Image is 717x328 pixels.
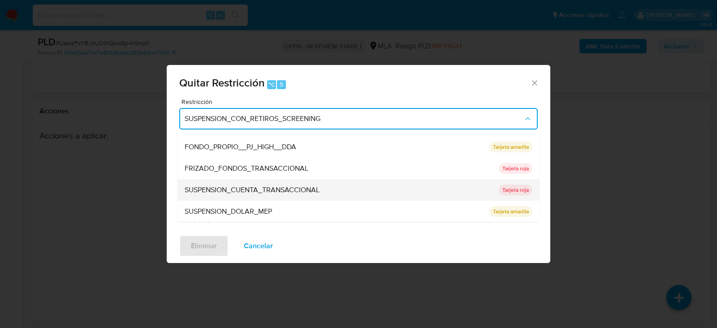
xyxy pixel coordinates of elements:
span: FONDO_PROPIO__PJ_HIGH__DDA [185,142,296,151]
span: SUSPENSION_CON_RETIROS_SCREENING [185,114,523,123]
button: Restriction [179,108,538,129]
span: Quitar Restricción [179,75,265,91]
span: Cancelar [244,236,273,256]
p: Tarjeta roja [499,163,532,174]
p: Tarjeta roja [499,185,532,195]
span: FRIZADO_FONDOS_TRANSACCIONAL [185,164,308,173]
span: SUSPENSION_DOLAR_MEP [185,207,272,216]
button: Cerrar ventana [530,78,538,86]
span: Restricción [181,99,540,105]
span: Campo requerido [182,216,358,223]
span: SUSPENSION_CUENTA_TRANSACCIONAL [185,186,320,194]
button: Cancelar [232,235,285,257]
span: 5 [280,80,283,89]
span: ⌥ [268,80,275,89]
p: Tarjeta amarilla [489,142,532,152]
p: Tarjeta amarilla [489,206,532,217]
